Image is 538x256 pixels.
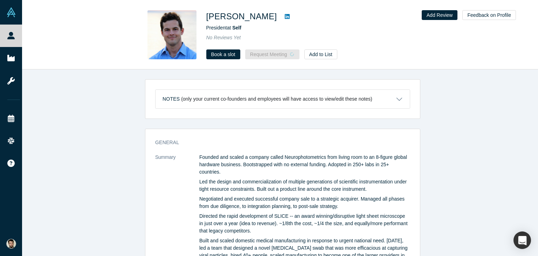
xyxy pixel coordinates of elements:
span: No Reviews Yet [206,35,241,40]
img: Sage Aronson's Profile Image [147,10,196,59]
button: Feedback on Profile [462,10,516,20]
h3: Notes [163,95,180,103]
a: Self [232,25,241,31]
p: (only your current co-founders and employees will have access to view/edit these notes) [181,96,372,102]
button: Notes (only your current co-founders and employees will have access to view/edit these notes) [156,90,410,108]
p: Founded and scaled a company called Neurophotometrics from living room to an 8-figure global hard... [199,154,410,176]
h1: [PERSON_NAME] [206,10,277,23]
img: Mher Matevosyan's Account [6,239,16,249]
p: Directed the rapid development of SLICE -- an award winning/disruptive light sheet microscope in ... [199,213,410,235]
p: Led the design and commercialization of multiple generations of scientific instrumentation under ... [199,178,410,193]
a: Book a slot [206,49,240,59]
span: President at [206,25,241,31]
button: Add Review [422,10,458,20]
button: Add to List [304,49,337,59]
p: Negotiated and executed successful company sale to a strategic acquirer. Managed all phases from ... [199,195,410,210]
button: Request Meeting [245,49,299,59]
h3: General [155,139,400,146]
img: Alchemist Vault Logo [6,7,16,17]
